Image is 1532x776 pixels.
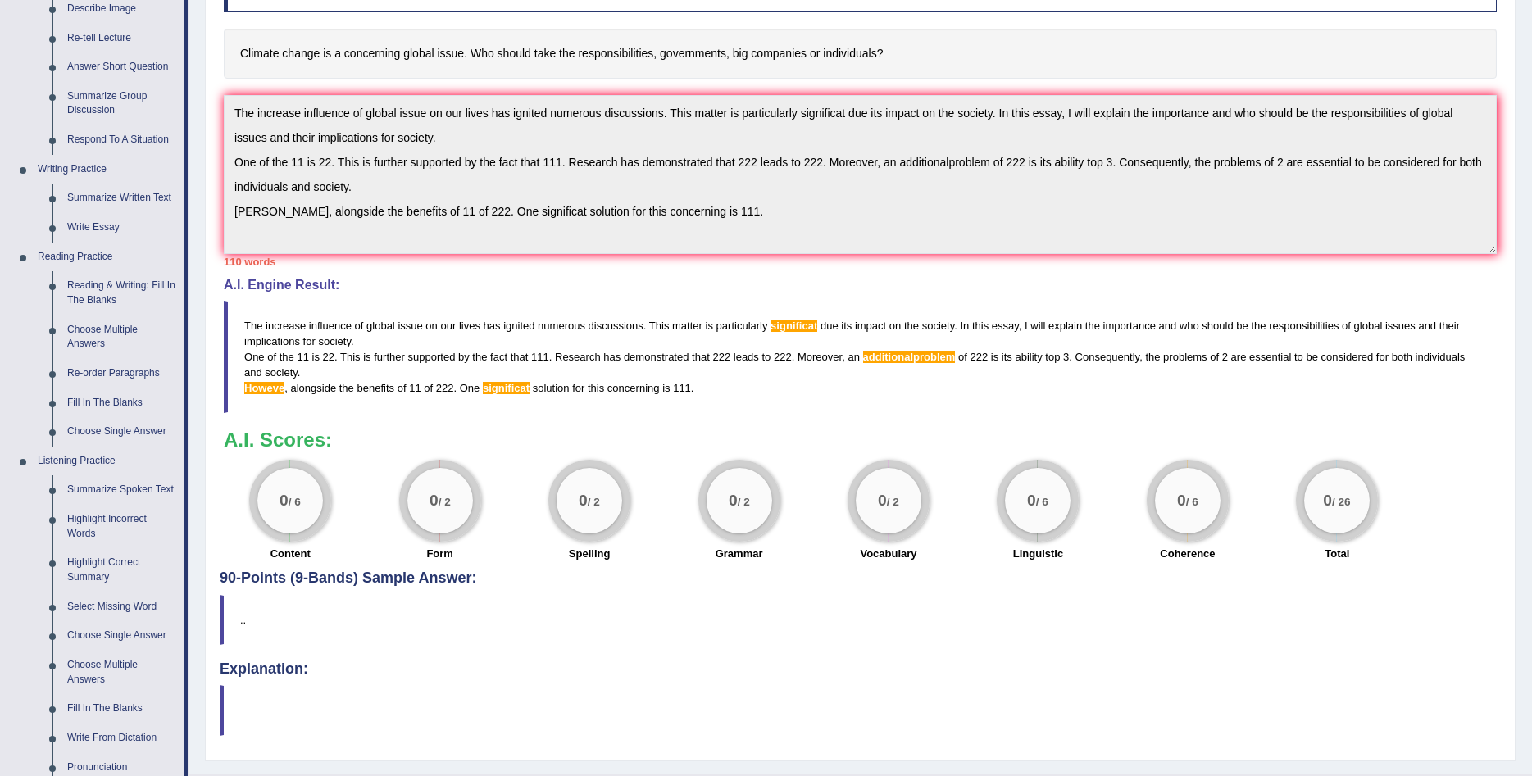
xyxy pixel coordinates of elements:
[771,320,817,332] span: Possible spelling mistake found. (did you mean: significant)
[1210,351,1219,363] span: o f
[30,155,184,184] a: Writing Practice
[244,382,284,394] span: Possible spelling mistake found. (did you mean: However)
[1342,320,1351,332] span: o f
[1186,496,1198,508] small: / 6
[297,351,308,363] span: 1 1
[1202,320,1233,332] span: s h o u l d
[425,320,437,332] span: o n
[244,351,265,363] span: O n e
[649,320,670,332] span: T h i s
[555,351,601,363] span: R e s e a r c h
[266,320,306,332] span: i n c r e a s e
[374,351,405,363] span: f u r t h e r
[60,592,184,622] a: Select Missing Word
[958,351,967,363] span: o f
[1013,546,1063,561] label: Linguistic
[340,351,361,363] span: T h i s
[220,661,1501,678] h4: Explanation:
[1269,320,1339,332] span: r e s p o n s i b i l i t i e s
[1439,320,1460,332] span: t h e i r
[1392,351,1412,363] span: b o t h
[1030,320,1045,332] span: w i l l
[224,429,332,451] b: A.I. Scores:
[887,496,899,508] small: / 2
[1103,320,1156,332] span: i m p o r t a n c e
[589,320,643,332] span: d i s c u s s i o n s
[430,491,439,509] big: 0
[841,320,852,332] span: i t s
[1354,320,1383,332] span: g l o b a l
[366,320,395,332] span: g l o b a l
[960,320,969,332] span: I n
[761,351,771,363] span: t o
[60,417,184,447] a: Choose Single Answer
[60,548,184,592] a: Highlight Correct Summary
[267,351,276,363] span: o f
[1236,320,1248,332] span: b e
[569,546,611,561] label: Spelling
[60,52,184,82] a: Answer Short Question
[1231,351,1247,363] span: a r e
[774,351,792,363] span: 2 2 2
[318,335,351,347] span: s o c i e t y
[531,351,549,363] span: 1 1 1
[60,621,184,651] a: Choose Single Answer
[1002,351,1012,363] span: i t s
[603,351,621,363] span: h a s
[60,315,184,359] a: Choose Multiple Answers
[1045,351,1060,363] span: t o p
[970,351,988,363] span: 2 2 2
[224,301,1497,414] blockquote: . . , . . . . , . , . , . .
[922,320,955,332] span: s o c i e t y
[821,320,839,332] span: d u e
[1028,491,1037,509] big: 0
[60,82,184,125] a: Summarize Group Discussion
[303,335,316,347] span: f o r
[460,382,480,394] span: O n e
[538,320,585,332] span: n u m e r o u s
[30,447,184,476] a: Listening Practice
[1324,491,1333,509] big: 0
[244,366,262,379] span: a n d
[312,351,320,363] span: i s
[706,320,713,332] span: i s
[1306,351,1317,363] span: b e
[459,320,480,332] span: l i v e s
[1048,320,1082,332] span: e x p l a i n
[904,320,919,332] span: t h e
[409,382,421,394] span: 1 1
[624,351,689,363] span: d e m o n s t r a t e d
[972,320,989,332] span: t h i s
[355,320,364,332] span: o f
[1159,320,1177,332] span: a n d
[323,351,334,363] span: 2 2
[1332,496,1351,508] small: / 26
[60,475,184,505] a: Summarize Spoken Text
[734,351,759,363] span: l e a d s
[1416,351,1466,363] span: i n d i v i d u a l s
[1085,320,1100,332] span: t h e
[440,320,456,332] span: o u r
[1294,351,1303,363] span: t o
[1418,320,1436,332] span: a n d
[60,651,184,694] a: Choose Multiple Answers
[992,320,1019,332] span: e s s a y
[483,382,530,394] span: Possible spelling mistake found. (did you mean: significant)
[572,382,584,394] span: f o r
[798,351,842,363] span: M o r e o v e r
[662,382,670,394] span: i s
[533,382,570,394] span: s o l u t i o n
[339,382,354,394] span: t h e
[1249,351,1291,363] span: e s s e n t i a l
[672,320,702,332] span: m a t t e r
[265,366,298,379] span: s o c i e t y
[244,320,262,332] span: T h e
[729,491,738,509] big: 0
[224,278,1497,293] h4: A.I. Engine Result:
[878,491,887,509] big: 0
[60,359,184,388] a: Re-order Paragraphs
[1222,351,1228,363] span: 2
[1321,351,1374,363] span: c o n s i d e r e d
[60,24,184,53] a: Re-tell Lecture
[472,351,487,363] span: t h e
